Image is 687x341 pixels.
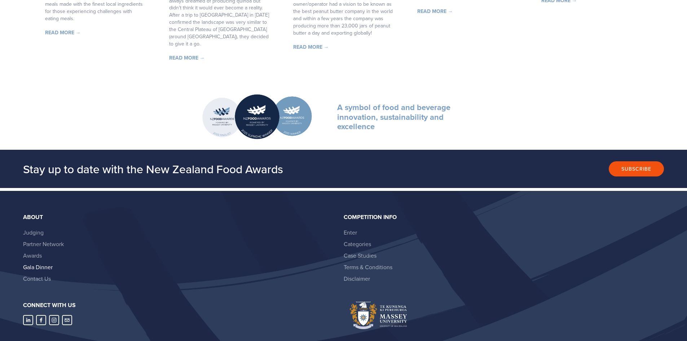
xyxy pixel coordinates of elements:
div: Competition Info [344,214,658,220]
a: Instagram [49,315,59,325]
a: Awards [23,252,42,259]
a: Enter [344,228,357,236]
a: Read More → [293,43,329,51]
a: Disclaimer [344,275,370,283]
h2: Stay up to date with the New Zealand Food Awards [23,162,446,176]
a: Partner Network [23,240,64,248]
a: Read More → [45,29,81,36]
a: LinkedIn [23,315,33,325]
strong: A symbol of food and beverage innovation, sustainability and excellence [337,101,453,132]
a: Contact Us [23,275,51,283]
a: Terms & Conditions [344,263,392,271]
a: Gala Dinner [23,263,53,271]
button: Subscribe [609,161,664,176]
a: Case Studies [344,252,376,259]
a: Judging [23,228,44,236]
a: Read More → [417,8,453,15]
h3: Connect with us [23,302,338,309]
a: Read More → [169,54,205,61]
a: nzfoodawards@massey.ac.nz [62,315,72,325]
div: About [23,214,338,220]
a: Abbie Harris [36,315,46,325]
a: Categories [344,240,371,248]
